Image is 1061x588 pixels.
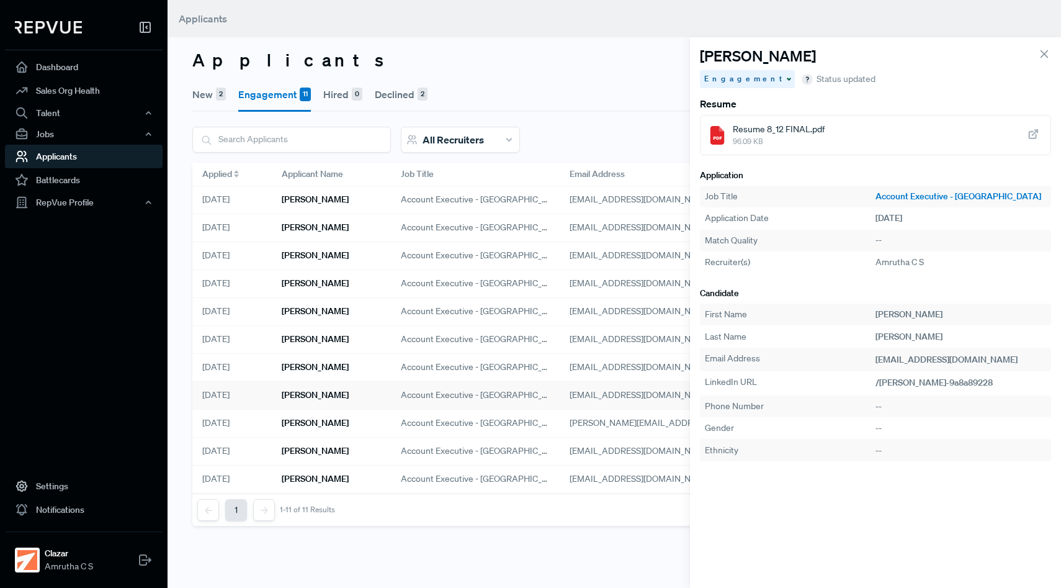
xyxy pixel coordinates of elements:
strong: Clazar [45,547,93,560]
div: Email Address [705,352,875,367]
span: Amrutha C S [875,256,924,268]
span: Account Executive - [GEOGRAPHIC_DATA] [401,417,550,430]
span: All Recruiters [423,133,484,146]
div: [DATE] [192,186,272,214]
button: Talent [5,102,163,124]
a: Settings [5,474,163,498]
a: Notifications [5,498,163,522]
div: [DATE] [192,214,272,242]
span: [EMAIL_ADDRESS][DOMAIN_NAME] [570,250,712,261]
button: Jobs [5,124,163,145]
div: [DATE] [192,354,272,382]
div: Gender [705,422,875,435]
span: [PERSON_NAME][EMAIL_ADDRESS][DOMAIN_NAME] [570,417,779,428]
span: 96.09 KB [733,136,825,147]
h6: [PERSON_NAME] [282,390,349,400]
h6: [PERSON_NAME] [282,194,349,205]
span: Engagement [704,73,785,84]
span: Account Executive - [GEOGRAPHIC_DATA] [401,361,550,374]
div: [DATE] [192,298,272,326]
a: Resume 8_12 FINAL.pdf96.09 KB [700,115,1052,155]
button: Hired0 [323,77,362,112]
button: Next [253,499,275,521]
button: Previous [197,499,219,521]
div: [DATE] [192,382,272,410]
span: Account Executive - [GEOGRAPHIC_DATA] [401,389,550,402]
div: [DATE] [192,270,272,298]
span: Resume 8_12 FINAL.pdf [733,123,825,136]
div: [DATE] [192,466,272,494]
h6: [PERSON_NAME] [282,334,349,345]
div: Match Quality [705,234,875,247]
span: Status updated [817,73,875,86]
span: [EMAIL_ADDRESS][DOMAIN_NAME] [570,194,712,205]
span: Amrutha C S [45,560,93,573]
button: RepVue Profile [5,192,163,213]
div: Phone Number [705,400,875,413]
h6: [PERSON_NAME] [282,250,349,261]
div: 1-11 of 11 Results [280,505,335,514]
div: -- [875,234,1046,247]
span: [EMAIL_ADDRESS][DOMAIN_NAME] [570,473,712,484]
button: New2 [192,77,226,112]
h3: Applicants [192,50,1036,71]
span: Email Address [570,168,625,181]
h6: [PERSON_NAME] [282,362,349,373]
span: Account Executive - [GEOGRAPHIC_DATA] [401,305,550,318]
div: Ethnicity [705,444,875,457]
span: /[PERSON_NAME]-9a8a89228 [875,377,993,388]
h6: Application [700,170,1052,181]
h6: [PERSON_NAME] [282,306,349,317]
div: -- [875,444,1046,457]
div: LinkedIn URL [705,376,875,391]
span: Account Executive - [GEOGRAPHIC_DATA] [401,445,550,458]
div: -- [875,422,1046,435]
span: [EMAIL_ADDRESS][DOMAIN_NAME] [570,333,712,345]
img: Clazar [17,550,37,570]
div: [DATE] [192,438,272,466]
span: [EMAIL_ADDRESS][DOMAIN_NAME] [570,445,712,456]
div: Toggle SortBy [192,163,272,186]
h4: [PERSON_NAME] [700,47,816,65]
nav: pagination [197,499,335,521]
img: RepVue [15,21,82,34]
button: 1 [225,499,247,521]
button: Engagement11 [238,77,311,112]
div: 2 [216,88,226,101]
h6: Candidate [700,288,1052,299]
span: Applicants [179,12,227,25]
span: Account Executive - [GEOGRAPHIC_DATA] [401,221,550,234]
a: Battlecards [5,168,163,192]
h6: [PERSON_NAME] [282,446,349,456]
a: Sales Org Health [5,79,163,102]
button: Declined2 [375,77,428,112]
div: 11 [300,88,311,101]
div: Recruiter(s) [705,256,875,269]
span: [EMAIL_ADDRESS][DOMAIN_NAME] [570,305,712,317]
span: [EMAIL_ADDRESS][DOMAIN_NAME] [570,389,712,400]
input: Search Applicants [193,127,390,152]
span: [EMAIL_ADDRESS][DOMAIN_NAME] [570,222,712,233]
div: [DATE] [192,410,272,438]
div: Job Title [705,190,875,203]
a: Account Executive - [GEOGRAPHIC_DATA] [875,190,1046,203]
div: Last Name [705,330,875,343]
span: Account Executive - [GEOGRAPHIC_DATA] [401,277,550,290]
span: Account Executive - [GEOGRAPHIC_DATA] [401,249,550,262]
a: ClazarClazarAmrutha C S [5,531,163,578]
div: [DATE] [192,326,272,354]
div: [DATE] [875,212,1046,225]
h6: [PERSON_NAME] [282,222,349,233]
div: 0 [352,88,362,101]
span: Applied [202,168,232,181]
span: [EMAIL_ADDRESS][DOMAIN_NAME] [570,278,712,289]
div: [PERSON_NAME] [875,308,1046,321]
div: [DATE] [192,242,272,270]
span: [EMAIL_ADDRESS][DOMAIN_NAME] [875,354,1018,365]
a: Applicants [5,145,163,168]
span: Account Executive - [GEOGRAPHIC_DATA] [401,193,550,206]
div: -- [875,400,1046,413]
